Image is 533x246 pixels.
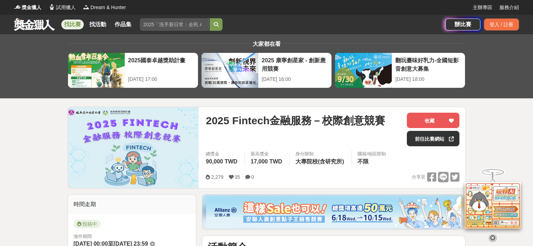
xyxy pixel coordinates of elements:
span: 總獎金 [206,150,239,157]
img: Cover Image [68,107,199,188]
span: 分享至 [412,172,425,182]
span: 35 [235,174,240,180]
div: 登入 / 註冊 [484,19,519,30]
span: 大專院校(含研究所) [295,159,344,164]
a: Logo獎金獵人 [14,4,41,11]
img: Logo [48,3,55,10]
img: Logo [14,3,21,10]
a: 服務介紹 [499,4,519,11]
span: 2025 Fintech金融服務－校際創意競賽 [206,113,385,128]
span: 徵件期間 [74,234,92,239]
span: 試用獵人 [56,4,76,11]
span: 投稿中 [74,220,101,228]
span: 0 [251,174,254,180]
div: [DATE] 18:00 [395,76,462,83]
a: 前往比賽網站 [407,131,459,146]
div: [DATE] 17:00 [128,76,194,83]
a: 作品集 [112,20,134,29]
a: Logo試用獵人 [48,4,76,11]
div: 翻玩臺味好乳力-全國短影音創意大募集 [395,56,462,72]
div: 2025國泰卓越獎助計畫 [128,56,194,72]
a: 找比賽 [61,20,84,29]
span: 最高獎金 [251,150,284,157]
span: 大家都在看 [251,41,282,47]
img: dcc59076-91c0-4acb-9c6b-a1d413182f46.png [206,196,461,228]
span: 90,000 TWD [206,159,237,164]
span: 獎金獵人 [22,4,41,11]
div: 時間走期 [68,195,196,214]
span: 不限 [357,159,369,164]
div: 國籍/地區限制 [357,150,386,157]
div: 2025 康寧創星家 - 創新應用競賽 [262,56,328,72]
img: Logo [83,3,90,10]
span: 17,000 TWD [251,159,282,164]
a: LogoDream & Hunter [83,4,126,11]
a: 翻玩臺味好乳力-全國短影音創意大募集[DATE] 18:00 [335,52,465,88]
a: 辦比賽 [445,19,480,30]
div: [DATE] 16:00 [262,76,328,83]
div: 身分限制 [295,150,346,157]
a: 2025國泰卓越獎助計畫[DATE] 17:00 [68,52,198,88]
a: 主辦專區 [473,4,492,11]
span: Dream & Hunter [90,4,126,11]
input: 2025「洗手新日常：全民 ALL IN」洗手歌全台徵選 [140,18,210,31]
a: 找活動 [87,20,109,29]
img: d2146d9a-e6f6-4337-9592-8cefde37ba6b.png [465,182,521,229]
a: 2025 康寧創星家 - 創新應用競賽[DATE] 16:00 [201,52,332,88]
span: 2,279 [211,174,223,180]
button: 收藏 [407,113,459,128]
